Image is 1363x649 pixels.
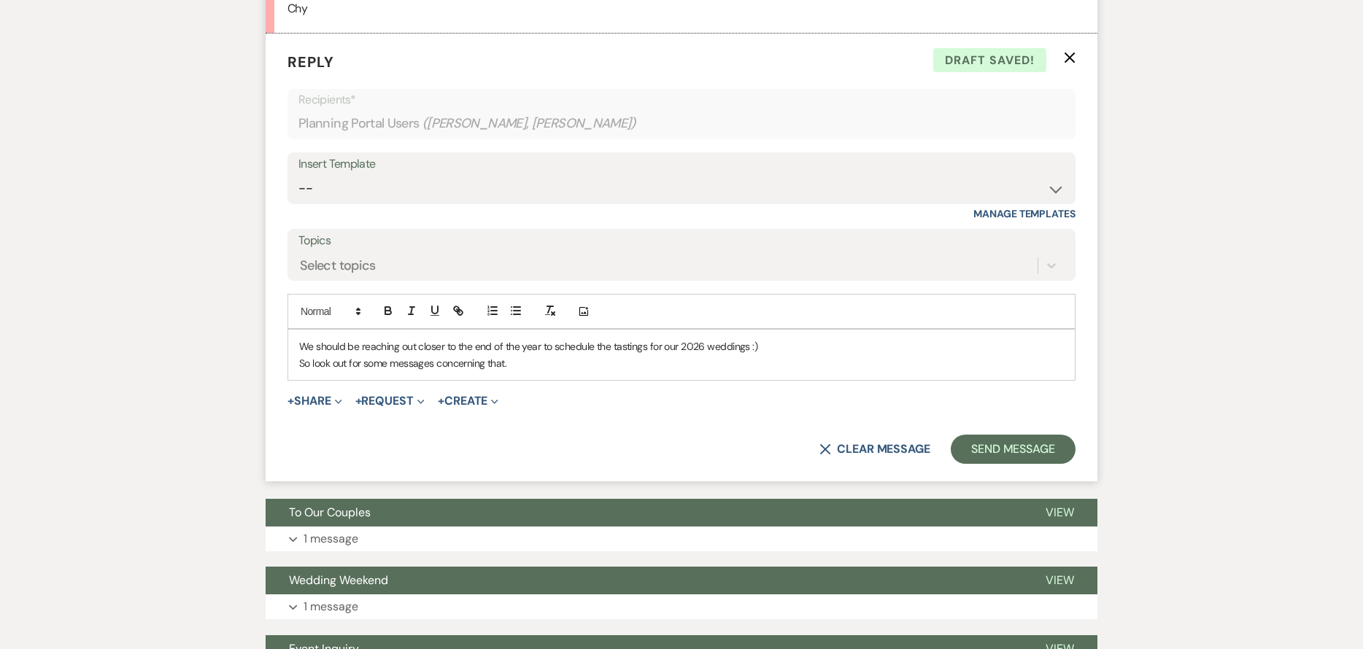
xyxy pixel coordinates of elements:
button: To Our Couples [266,499,1022,526]
button: Request [355,395,425,407]
p: Recipients* [298,90,1065,109]
button: View [1022,499,1097,526]
button: Wedding Weekend [266,567,1022,594]
div: Insert Template [298,154,1065,175]
span: + [287,395,294,407]
label: Topics [298,230,1065,252]
div: Select topics [300,256,376,276]
button: Send Message [951,435,1076,464]
span: Wedding Weekend [289,572,388,588]
span: Reply [287,53,334,71]
span: View [1046,505,1074,520]
button: 1 message [266,594,1097,619]
button: 1 message [266,526,1097,551]
span: To Our Couples [289,505,371,520]
button: Create [438,395,498,407]
div: Planning Portal Users [298,109,1065,138]
span: + [438,395,444,407]
button: View [1022,567,1097,594]
a: Manage Templates [973,207,1076,220]
span: View [1046,572,1074,588]
p: 1 message [304,597,358,616]
span: + [355,395,362,407]
span: ( [PERSON_NAME], [PERSON_NAME] ) [422,114,637,133]
button: Clear message [819,443,930,455]
span: Draft saved! [933,48,1046,73]
button: Share [287,395,342,407]
p: We should be reaching out closer to the end of the year to schedule the tastings for our 2026 wed... [299,338,1064,354]
p: 1 message [304,529,358,548]
p: So look out for some messages concerning that. [299,355,1064,371]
